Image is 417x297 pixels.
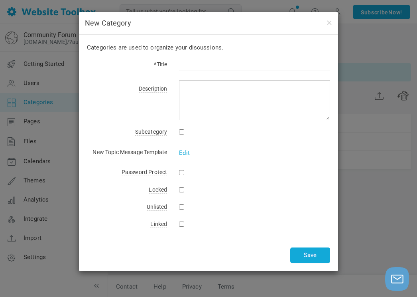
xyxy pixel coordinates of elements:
span: Password Protect [122,169,167,176]
span: Description [139,85,167,93]
span: Unlisted [147,204,167,211]
span: Locked [149,186,167,194]
span: *Title [154,61,167,68]
h4: New Category [85,18,332,28]
button: Launch chat [385,267,409,291]
span: Subcategory [135,129,167,136]
button: Save [290,247,330,263]
span: Linked [150,221,167,228]
p: Categories are used to organize your discussions. [87,43,330,52]
span: New Topic Message Template [92,149,167,156]
a: Edit [179,149,190,156]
